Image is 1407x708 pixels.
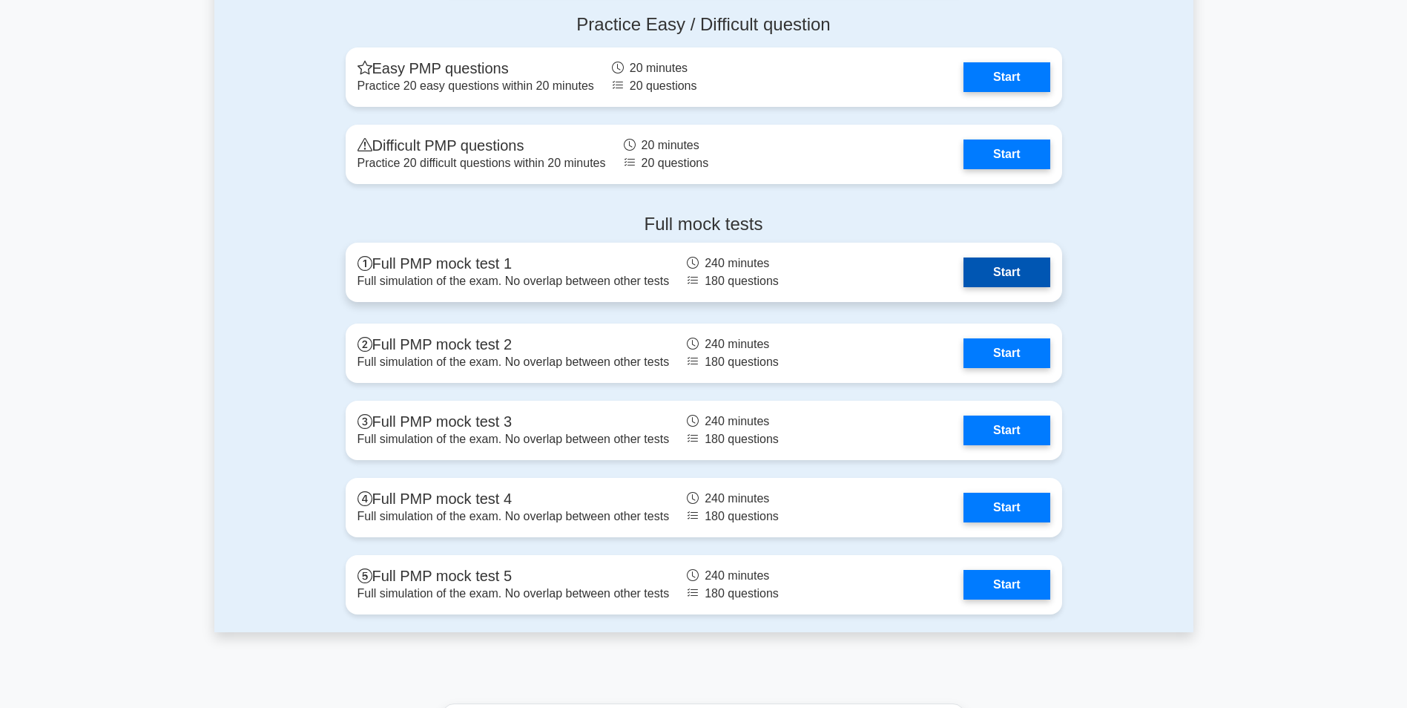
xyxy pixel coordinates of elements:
[963,416,1050,445] a: Start
[346,14,1062,36] h4: Practice Easy / Difficult question
[963,258,1050,287] a: Start
[963,570,1050,600] a: Start
[963,140,1050,169] a: Start
[963,493,1050,522] a: Start
[963,338,1050,368] a: Start
[963,62,1050,92] a: Start
[346,214,1062,235] h4: Full mock tests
